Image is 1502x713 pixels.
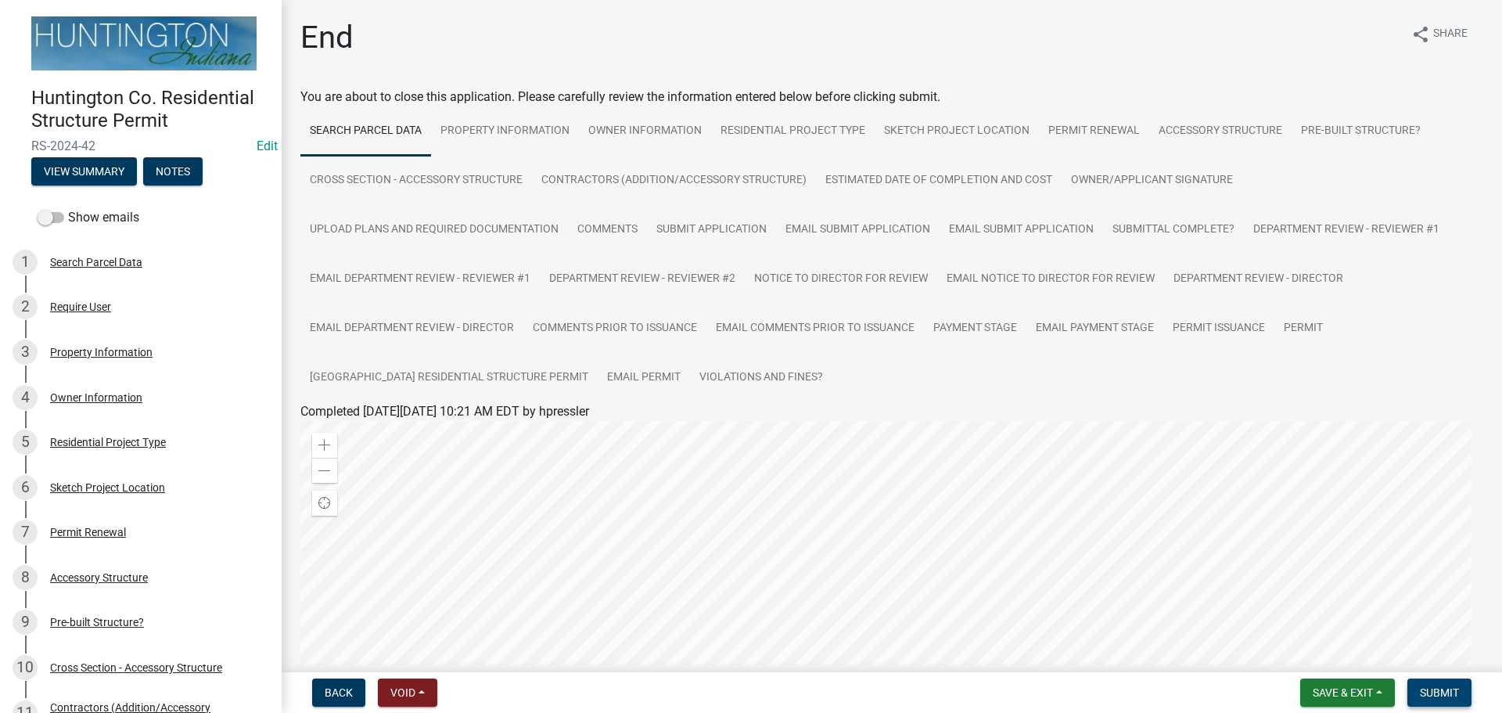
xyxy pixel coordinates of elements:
div: 3 [13,340,38,365]
button: shareShare [1399,19,1480,49]
a: Pre-built Structure? [1292,106,1430,157]
div: Search Parcel Data [50,257,142,268]
a: Owner/Applicant Signature [1062,156,1242,206]
a: Email Submit Application [776,205,940,255]
div: 5 [13,430,38,455]
div: Residential Project Type [50,437,166,448]
button: Save & Exit [1300,679,1395,707]
button: Void [378,679,437,707]
span: Save & Exit [1313,686,1373,699]
a: Email Payment Stage [1026,304,1163,354]
a: Email Department Review - Director [300,304,523,354]
span: Submit [1420,686,1459,699]
a: Comments [568,205,647,255]
wm-modal-confirm: Edit Application Number [257,139,278,153]
div: Permit Renewal [50,527,126,538]
wm-modal-confirm: Notes [143,166,203,178]
a: Email Submit Application [940,205,1103,255]
h4: Huntington Co. Residential Structure Permit [31,87,269,132]
button: View Summary [31,157,137,185]
a: Residential Project Type [711,106,875,157]
span: Completed [DATE][DATE] 10:21 AM EDT by hpressler [300,404,589,419]
span: Back [325,686,353,699]
div: 2 [13,294,38,319]
a: Sketch Project Location [875,106,1039,157]
a: Permit Renewal [1039,106,1149,157]
a: Cross Section - Accessory Structure [300,156,532,206]
a: Email Permit [598,353,690,403]
a: Search Parcel Data [300,106,431,157]
div: Property Information [50,347,153,358]
div: Accessory Structure [50,572,148,583]
a: Permit Issuance [1163,304,1274,354]
label: Show emails [38,208,139,227]
a: Submittal Complete? [1103,205,1244,255]
a: Submit Application [647,205,776,255]
div: Zoom in [312,433,337,458]
button: Back [312,679,365,707]
a: Comments Prior to Issuance [523,304,706,354]
span: Void [390,686,415,699]
div: Sketch Project Location [50,482,165,493]
a: Edit [257,139,278,153]
a: Email Department Review - Reviewer #1 [300,254,540,304]
div: Find my location [312,491,337,516]
a: [GEOGRAPHIC_DATA] Residential Structure Permit [300,353,598,403]
button: Notes [143,157,203,185]
a: Property Information [431,106,579,157]
div: 9 [13,610,38,635]
h1: End [300,19,354,56]
img: Huntington County, Indiana [31,16,257,70]
a: Upload Plans and Required Documentation [300,205,568,255]
span: Share [1433,25,1468,44]
div: Pre-built Structure? [50,617,144,628]
a: Email Notice to Director for Review [937,254,1164,304]
a: Department Review - Reviewer #1 [1244,205,1449,255]
div: Owner Information [50,392,142,403]
a: Department Review - Director [1164,254,1353,304]
a: Accessory Structure [1149,106,1292,157]
a: Notice to Director for Review [745,254,937,304]
a: Estimated Date of Completion and Cost [816,156,1062,206]
a: Email Comments Prior to Issuance [706,304,924,354]
a: Department Review - Reviewer #2 [540,254,745,304]
a: Payment Stage [924,304,1026,354]
button: Submit [1407,679,1471,707]
div: 1 [13,250,38,275]
div: Zoom out [312,458,337,483]
div: Require User [50,301,111,312]
a: Violations and fines? [690,353,832,403]
div: 6 [13,475,38,500]
i: share [1411,25,1430,44]
span: RS-2024-42 [31,139,250,153]
div: Cross Section - Accessory Structure [50,662,222,673]
div: 7 [13,520,38,545]
wm-modal-confirm: Summary [31,166,137,178]
div: 10 [13,655,38,680]
a: Permit [1274,304,1332,354]
div: 8 [13,565,38,590]
a: Contractors (Addition/Accessory Structure) [532,156,816,206]
div: 4 [13,385,38,410]
a: Owner Information [579,106,711,157]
